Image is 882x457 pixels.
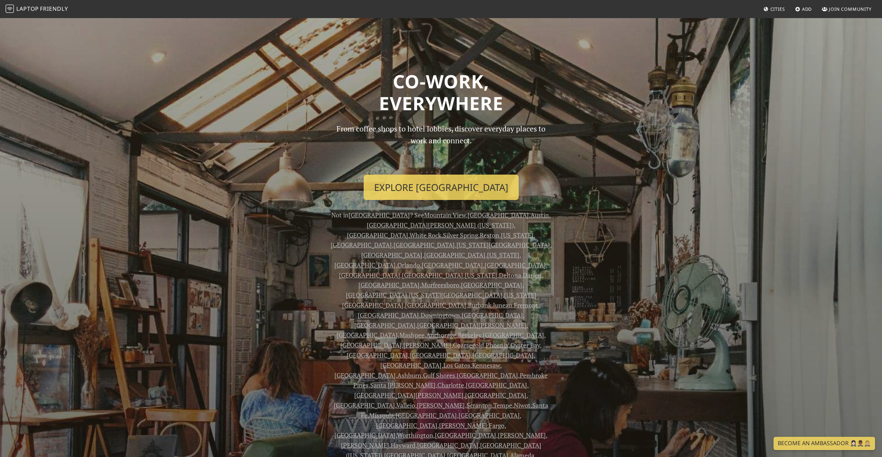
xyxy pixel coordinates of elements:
img: LaptopFriendly [6,5,14,13]
a: [GEOGRAPHIC_DATA] [347,231,408,239]
a: Vallejo [396,401,415,409]
h1: Co-work, Everywhere [216,70,666,114]
a: Silver Spring [443,231,478,239]
a: White Rock [410,231,441,239]
a: [GEOGRAPHIC_DATA][PERSON_NAME] ([US_STATE]) [367,221,514,229]
a: [PERSON_NAME] [403,341,451,349]
a: Add [792,3,815,15]
a: [GEOGRAPHIC_DATA] [465,391,526,399]
a: [GEOGRAPHIC_DATA] [358,281,420,289]
span: Laptop [16,5,39,13]
a: Niwot [514,401,531,409]
a: [GEOGRAPHIC_DATA] [337,331,398,339]
a: [GEOGRAPHIC_DATA] [361,251,422,259]
a: [GEOGRAPHIC_DATA] [405,301,466,309]
a: [GEOGRAPHIC_DATA] [410,351,471,359]
a: Cities [761,3,788,15]
a: [GEOGRAPHIC_DATA] [346,291,407,299]
a: [US_STATE] [465,271,497,279]
a: Coarsegold [453,341,484,349]
a: [GEOGRAPHIC_DATA] [468,211,529,219]
a: [PERSON_NAME] [498,431,546,439]
span: Cities [770,6,785,12]
a: [US_STATE][GEOGRAPHIC_DATA] [409,291,502,299]
a: Hayward [391,441,415,449]
a: [GEOGRAPHIC_DATA] [334,431,396,439]
a: Phoenix [486,341,509,349]
a: Deltona [499,271,521,279]
span: Friendly [40,5,68,13]
a: [GEOGRAPHIC_DATA] [349,211,410,219]
a: [GEOGRAPHIC_DATA] [459,411,520,419]
a: LaptopFriendly LaptopFriendly [6,3,68,15]
a: [GEOGRAPHIC_DATA] [457,371,518,379]
a: [GEOGRAPHIC_DATA] [462,311,523,319]
a: Berkeley [458,331,481,339]
a: Santa Fe [361,401,549,419]
a: [GEOGRAPHIC_DATA] [347,351,408,359]
a: Santa [PERSON_NAME] [370,381,436,389]
a: [GEOGRAPHIC_DATA] [435,431,496,439]
a: Explore [GEOGRAPHIC_DATA] [364,175,519,200]
a: [GEOGRAPHIC_DATA] [340,341,402,349]
span: Join Community [829,6,872,12]
a: [GEOGRAPHIC_DATA] [339,271,400,279]
a: [GEOGRAPHIC_DATA] [354,321,415,329]
a: [GEOGRAPHIC_DATA] [394,241,455,249]
a: Become an Ambassador 🤵🏻‍♀️🤵🏾‍♂️🤵🏼‍♀️ [774,437,875,450]
a: Fargo [489,421,504,430]
a: Gulf Shores [423,371,455,379]
a: [PERSON_NAME] [439,421,487,430]
a: Murfreesboro [421,281,459,289]
a: Burbank [468,301,491,309]
a: [GEOGRAPHIC_DATA] [334,371,396,379]
a: [US_STATE] [501,231,533,239]
a: Ashburn [397,371,421,379]
a: Downingtown [421,311,460,319]
a: [US_STATE][GEOGRAPHIC_DATA] [456,241,550,249]
a: [US_STATE] [487,251,519,259]
a: [GEOGRAPHIC_DATA] [334,401,395,409]
span: Add [802,6,812,12]
a: Charlotte [437,381,464,389]
a: [GEOGRAPHIC_DATA] [376,421,437,430]
a: [PERSON_NAME] [341,441,389,449]
a: Kennesaw [472,361,500,369]
a: Tempe [493,401,512,409]
a: [GEOGRAPHIC_DATA] [485,261,546,269]
a: [GEOGRAPHIC_DATA] [422,261,483,269]
a: Austin [531,211,549,219]
a: [GEOGRAPHIC_DATA] [483,331,544,339]
a: [GEOGRAPHIC_DATA] [461,281,522,289]
a: Join Community [819,3,874,15]
a: Fremont [514,301,538,309]
a: [GEOGRAPHIC_DATA] [334,261,396,269]
a: Oyster Bay [510,341,540,349]
p: From coffee shops to hotel lobbies, discover everyday places to work and connect. [331,123,552,169]
a: [GEOGRAPHIC_DATA] [358,311,419,319]
a: [GEOGRAPHIC_DATA] [380,361,442,369]
a: [GEOGRAPHIC_DATA] [424,251,485,259]
a: [GEOGRAPHIC_DATA] [417,441,478,449]
a: [GEOGRAPHIC_DATA][PERSON_NAME] [417,321,526,329]
a: [GEOGRAPHIC_DATA] [396,411,457,419]
a: Darien [523,271,542,279]
a: Reston [480,231,499,239]
a: Juneau [493,301,512,309]
a: [GEOGRAPHIC_DATA] [402,271,463,279]
a: [GEOGRAPHIC_DATA][PERSON_NAME] [354,391,463,399]
a: [PERSON_NAME] [417,401,465,409]
a: Scranton [467,401,492,409]
a: Orlando [397,261,420,269]
a: Mountain View [424,211,466,219]
a: Missoula [369,411,394,419]
a: Mashpee [399,331,424,339]
a: Los Gatos [443,361,470,369]
a: [GEOGRAPHIC_DATA] [331,241,392,249]
a: [GEOGRAPHIC_DATA] [466,381,527,389]
a: Anchorage [426,331,456,339]
a: [GEOGRAPHIC_DATA] [472,351,534,359]
a: Worthington [397,431,433,439]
